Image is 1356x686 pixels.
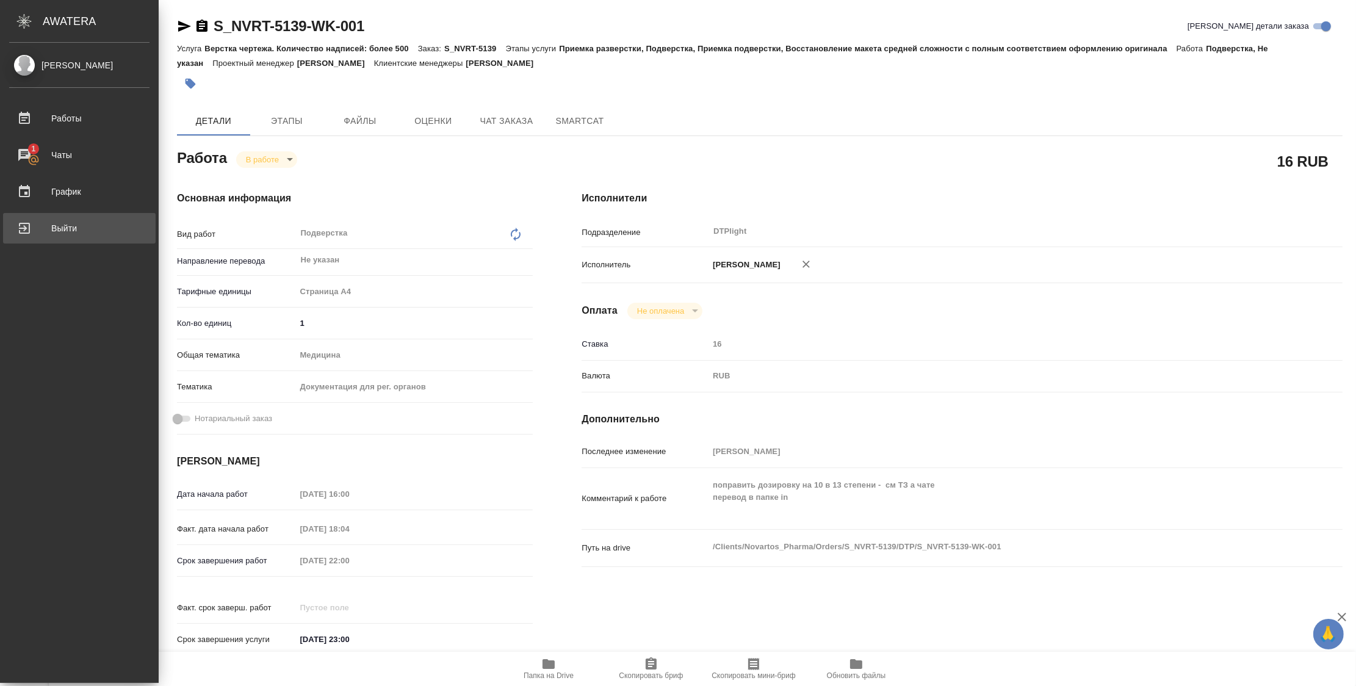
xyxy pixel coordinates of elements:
p: Срок завершения услуги [177,634,295,646]
h4: Исполнители [582,191,1343,206]
p: Последнее изменение [582,446,709,458]
span: [PERSON_NAME] детали заказа [1188,20,1309,32]
p: Факт. срок заверш. работ [177,602,295,614]
input: Пустое поле [295,552,402,569]
input: Пустое поле [295,520,402,538]
div: Работы [9,109,150,128]
span: Папка на Drive [524,671,574,680]
div: График [9,182,150,201]
p: Услуга [177,44,204,53]
p: Путь на drive [582,542,709,554]
button: Скопировать мини-бриф [702,652,805,686]
span: Обновить файлы [827,671,886,680]
button: 🙏 [1313,619,1344,649]
p: Вид работ [177,228,295,240]
input: ✎ Введи что-нибудь [295,630,402,648]
span: Оценки [404,114,463,129]
button: Не оплачена [633,306,688,316]
div: [PERSON_NAME] [9,59,150,72]
p: Срок завершения работ [177,555,295,567]
div: AWATERA [43,9,159,34]
p: Направление перевода [177,255,295,267]
a: Выйти [3,213,156,244]
p: Ставка [582,338,709,350]
p: Общая тематика [177,349,295,361]
div: Медицина [295,345,533,366]
h4: Дополнительно [582,412,1343,427]
button: В работе [242,154,283,165]
input: Пустое поле [295,599,402,616]
button: Скопировать бриф [600,652,702,686]
h4: [PERSON_NAME] [177,454,533,469]
span: SmartCat [550,114,609,129]
h2: 16 RUB [1277,151,1329,171]
button: Добавить тэг [177,70,204,97]
p: Заказ: [418,44,444,53]
p: Тарифные единицы [177,286,295,298]
p: Валюта [582,370,709,382]
a: Работы [3,103,156,134]
a: 1Чаты [3,140,156,170]
div: Страница А4 [295,281,533,302]
h4: Основная информация [177,191,533,206]
p: Проектный менеджер [212,59,297,68]
p: Подразделение [582,226,709,239]
p: [PERSON_NAME] [709,259,781,271]
p: Приемка разверстки, Подверстка, Приемка подверстки, Восстановление макета средней сложности с пол... [559,44,1176,53]
p: Тематика [177,381,295,393]
span: 🙏 [1318,621,1339,647]
p: Клиентские менеджеры [374,59,466,68]
p: Дата начала работ [177,488,295,500]
input: Пустое поле [709,442,1279,460]
div: Чаты [9,146,150,164]
textarea: /Clients/Novartos_Pharma/Orders/S_NVRT-5139/DTP/S_NVRT-5139-WK-001 [709,536,1279,557]
p: S_NVRT-5139 [444,44,505,53]
button: Удалить исполнителя [793,251,820,278]
p: [PERSON_NAME] [297,59,374,68]
div: RUB [709,366,1279,386]
p: Верстка чертежа. Количество надписей: более 500 [204,44,417,53]
textarea: поправить дозировку на 10 в 13 степени - см ТЗ а чате перевод в папке in [709,475,1279,520]
span: Чат заказа [477,114,536,129]
p: Комментарий к работе [582,493,709,505]
a: S_NVRT-5139-WK-001 [214,18,364,34]
p: Кол-во единиц [177,317,295,330]
h2: Работа [177,146,227,168]
p: Исполнитель [582,259,709,271]
p: Факт. дата начала работ [177,523,295,535]
span: Нотариальный заказ [195,413,272,425]
input: Пустое поле [295,485,402,503]
div: В работе [627,303,702,319]
p: Этапы услуги [506,44,560,53]
span: Файлы [331,114,389,129]
button: Папка на Drive [497,652,600,686]
span: Скопировать бриф [619,671,683,680]
p: Работа [1177,44,1206,53]
input: Пустое поле [709,335,1279,353]
div: В работе [236,151,297,168]
input: ✎ Введи что-нибудь [295,314,533,332]
p: [PERSON_NAME] [466,59,543,68]
a: График [3,176,156,207]
span: 1 [24,143,43,155]
div: Выйти [9,219,150,237]
button: Скопировать ссылку [195,19,209,34]
h4: Оплата [582,303,618,318]
span: Скопировать мини-бриф [712,671,795,680]
button: Скопировать ссылку для ЯМессенджера [177,19,192,34]
span: Этапы [258,114,316,129]
span: Детали [184,114,243,129]
div: Документация для рег. органов [295,377,533,397]
button: Обновить файлы [805,652,907,686]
